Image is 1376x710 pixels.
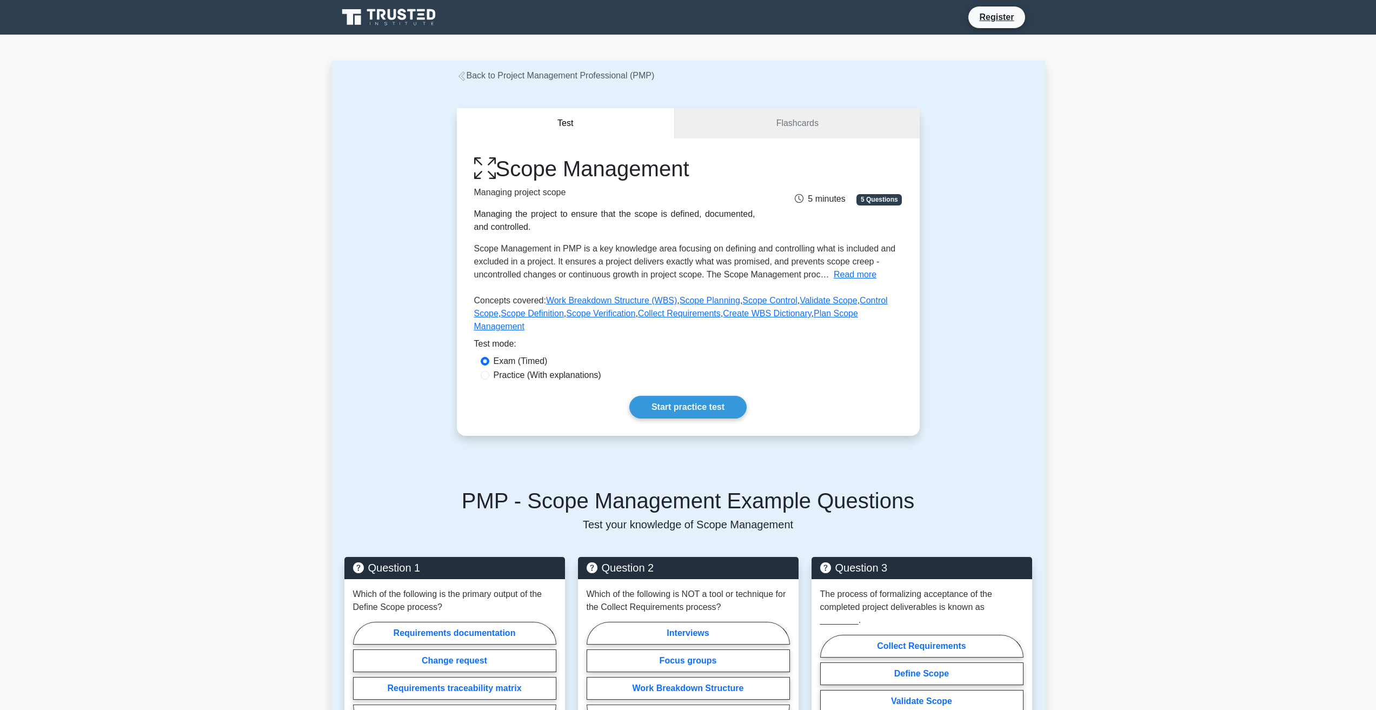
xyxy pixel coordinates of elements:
[344,488,1032,514] h5: PMP - Scope Management Example Questions
[566,309,635,318] a: Scope Verification
[474,186,755,199] p: Managing project scope
[546,296,677,305] a: Work Breakdown Structure (WBS)
[344,518,1032,531] p: Test your knowledge of Scope Management
[973,10,1020,24] a: Register
[353,561,556,574] h5: Question 1
[638,309,721,318] a: Collect Requirements
[353,677,556,700] label: Requirements traceability matrix
[680,296,740,305] a: Scope Planning
[587,622,790,645] label: Interviews
[587,677,790,700] label: Work Breakdown Structure
[457,71,655,80] a: Back to Project Management Professional (PMP)
[501,309,564,318] a: Scope Definition
[353,649,556,672] label: Change request
[474,156,755,182] h1: Scope Management
[474,309,858,331] a: Plan Scope Management
[820,561,1023,574] h5: Question 3
[587,588,790,614] p: Which of the following is NOT a tool or technique for the Collect Requirements process?
[723,309,811,318] a: Create WBS Dictionary
[820,635,1023,658] label: Collect Requirements
[494,369,601,382] label: Practice (With explanations)
[820,662,1023,685] label: Define Scope
[587,561,790,574] h5: Question 2
[457,108,675,139] button: Test
[353,622,556,645] label: Requirements documentation
[820,588,1023,627] p: The process of formalizing acceptance of the completed project deliverables is known as ________.
[800,296,857,305] a: Validate Scope
[742,296,797,305] a: Scope Control
[675,108,919,139] a: Flashcards
[474,337,902,355] div: Test mode:
[856,194,902,205] span: 5 Questions
[353,588,556,614] p: Which of the following is the primary output of the Define Scope process?
[795,194,845,203] span: 5 minutes
[587,649,790,672] label: Focus groups
[474,294,902,337] p: Concepts covered: , , , , , , , , ,
[494,355,548,368] label: Exam (Timed)
[474,244,896,279] span: Scope Management in PMP is a key knowledge area focusing on defining and controlling what is incl...
[834,268,876,281] button: Read more
[629,396,747,419] a: Start practice test
[474,208,755,234] div: Managing the project to ensure that the scope is defined, documented, and controlled.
